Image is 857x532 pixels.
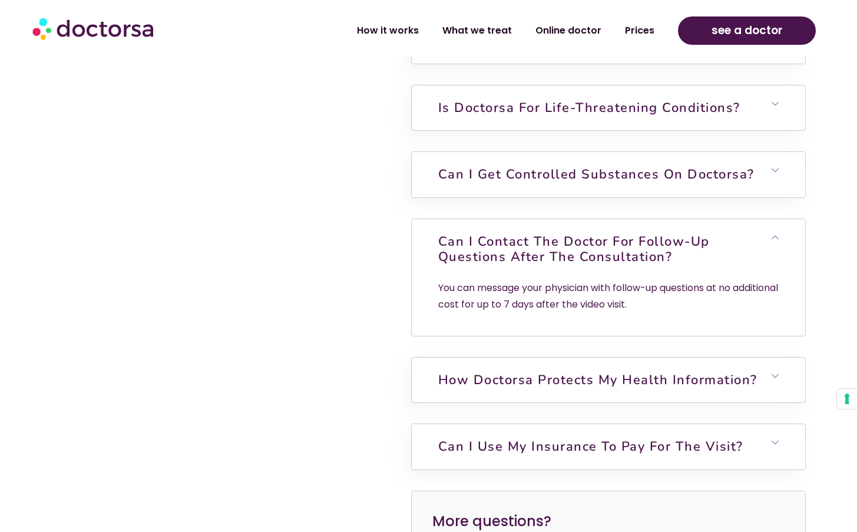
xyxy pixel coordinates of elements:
div: Can I contact the doctor for follow-up questions after the consultation? [412,280,805,336]
h3: More questions? [432,512,785,531]
p: You can message your physician with follow-up questions at no additional cost for up to 7 days af... [438,280,779,313]
a: Can I contact the doctor for follow-up questions after the consultation? [438,233,710,266]
button: Your consent preferences for tracking technologies [837,389,857,409]
a: Is Doctorsa for Life-Threatening Conditions? [438,99,740,117]
nav: Menu [227,17,666,44]
span: see a doctor [712,21,783,40]
a: Prices [613,17,666,44]
h6: How Doctorsa protects my health information? [412,358,805,402]
a: Can I use my insurance to pay for the visit? [438,438,743,455]
h6: Is Doctorsa for Life-Threatening Conditions? [412,85,805,130]
a: Online doctor [524,17,613,44]
h6: Can I use my insurance to pay for the visit? [412,424,805,469]
a: How Doctorsa protects my health information? [438,371,757,389]
a: see a doctor [678,16,816,45]
h6: Can I contact the doctor for follow-up questions after the consultation? [412,219,805,280]
a: Can I get controlled substances on Doctorsa? [438,166,755,183]
h6: Can I get controlled substances on Doctorsa? [412,152,805,197]
a: What we treat [431,17,524,44]
a: How it works [345,17,431,44]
